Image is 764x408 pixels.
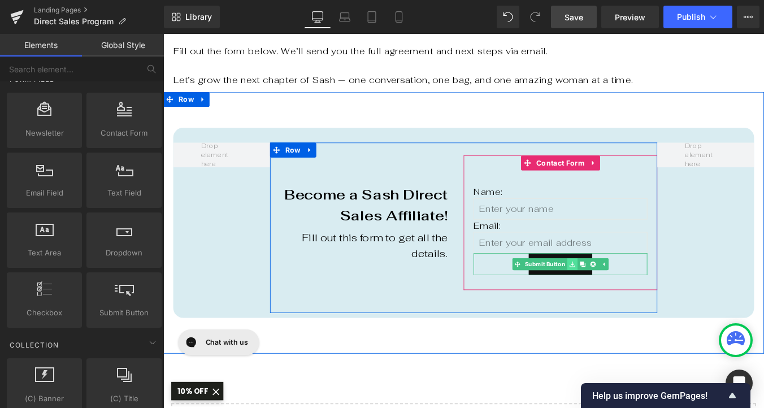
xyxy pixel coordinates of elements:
span: Text Area [10,247,79,259]
span: Text Field [90,187,158,199]
p: Email: [353,211,551,225]
div: Fill out this form to get all the details. [121,219,324,259]
span: Collection [8,340,60,350]
span: Newsletter [10,127,79,139]
span: Contact Form [422,138,483,155]
iframe: Gorgias live chat messenger [11,332,113,370]
input: Enter your email address [353,225,551,250]
a: Save element [460,255,472,269]
a: Preview [601,6,659,28]
p: Fill out the form below. We’ll send you the full agreement and next steps via email. [11,12,672,28]
span: Publish [677,12,705,21]
span: Save [565,11,583,23]
a: Expand / Collapse [495,255,507,269]
button: Publish [663,6,732,28]
a: Mobile [385,6,413,28]
span: Row [136,124,159,141]
span: (C) Banner [10,393,79,405]
button: Redo [524,6,546,28]
button: Undo [497,6,519,28]
span: (C) Title [90,393,158,405]
span: Direct Sales Program [34,17,114,26]
span: Dropdown [90,247,158,259]
p: Let’s grow the next chapter of Sash — one conversation, one bag, and one amazing woman at a time. [11,45,672,61]
span: Email Field [10,187,79,199]
button: More [737,6,759,28]
a: Landing Pages [34,6,164,15]
span: Checkbox [10,307,79,319]
a: Expand / Collapse [482,138,497,155]
span: Preview [615,11,645,23]
a: Tablet [358,6,385,28]
div: Become a Sash Direct Sales Affiliate! [121,171,324,219]
a: Desktop [304,6,331,28]
a: Expand / Collapse [38,66,53,83]
a: Laptop [331,6,358,28]
span: Submit Button [409,255,460,269]
a: Clone Element [471,255,483,269]
a: Expand / Collapse [159,124,174,141]
p: Name: [353,172,551,186]
span: Help us improve GemPages! [592,390,726,401]
a: New Library [164,6,220,28]
span: Row [15,66,38,83]
span: Library [185,12,212,22]
a: Global Style [82,34,164,57]
a: Delete Element [483,255,495,269]
input: Enter your name [353,187,551,211]
span: Submit Button [90,307,158,319]
button: Show survey - Help us improve GemPages! [592,389,739,402]
span: Contact Form [90,127,158,139]
div: Open Intercom Messenger [726,370,753,397]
